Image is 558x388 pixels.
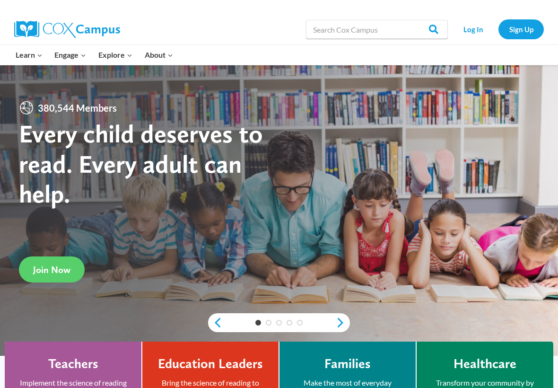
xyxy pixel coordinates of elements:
[336,317,350,328] a: next
[276,320,282,326] a: 3
[306,20,448,39] input: Search Cox Campus
[34,100,121,115] span: 380,544 Members
[16,49,43,61] span: Learn
[324,356,371,372] h4: Families
[266,320,271,326] a: 2
[297,320,303,326] a: 5
[255,320,261,326] a: 1
[145,49,173,61] span: About
[19,256,85,282] a: Join Now
[54,49,86,61] span: Engage
[453,356,516,372] h4: Healthcare
[48,356,98,372] h4: Teachers
[453,19,544,39] nav: Secondary Navigation
[33,264,70,275] span: Join Now
[158,356,263,372] h4: Education Leaders
[208,313,350,332] div: content slider buttons
[98,49,132,61] span: Explore
[208,317,222,328] a: previous
[453,19,494,39] a: Log In
[19,118,263,209] strong: Every child deserves to read. Every adult can help.
[14,21,120,38] img: Cox Campus
[287,320,292,326] a: 4
[498,19,544,39] a: Sign Up
[9,45,179,65] nav: Primary Navigation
